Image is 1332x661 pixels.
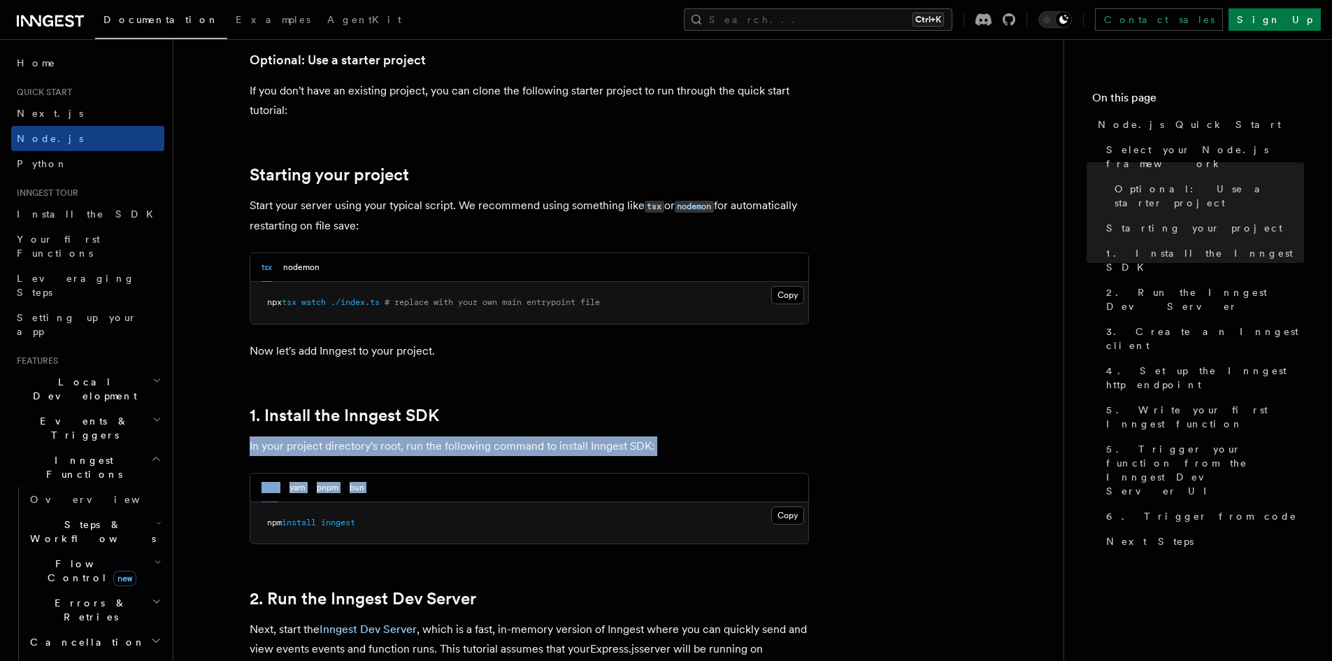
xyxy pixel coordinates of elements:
span: Flow Control [24,557,154,585]
button: Cancellation [24,630,164,655]
button: tsx [262,253,272,282]
button: Copy [771,506,804,525]
a: tsx [645,199,664,212]
span: Python [17,158,68,169]
span: # replace with your own main entrypoint file [385,297,600,307]
span: Leveraging Steps [17,273,135,298]
span: install [282,518,316,527]
button: yarn [289,474,306,502]
span: Next.js [17,108,83,119]
a: Python [11,151,164,176]
span: Starting your project [1106,221,1282,235]
a: 6. Trigger from code [1101,504,1304,529]
span: 5. Trigger your function from the Inngest Dev Server UI [1106,442,1304,498]
span: Documentation [103,14,219,25]
code: tsx [645,201,664,213]
span: Your first Functions [17,234,100,259]
a: Home [11,50,164,76]
span: Optional: Use a starter project [1115,182,1304,210]
code: nodemon [675,201,714,213]
span: npm [267,518,282,527]
button: Inngest Functions [11,448,164,487]
a: Overview [24,487,164,512]
span: Examples [236,14,310,25]
button: Steps & Workflows [24,512,164,551]
span: Steps & Workflows [24,518,156,546]
span: 5. Write your first Inngest function [1106,403,1304,431]
kbd: Ctrl+K [912,13,944,27]
button: pnpm [317,474,338,502]
button: bun [350,474,364,502]
a: Optional: Use a starter project [250,50,426,70]
a: 3. Create an Inngest client [1101,319,1304,358]
button: Flow Controlnew [24,551,164,590]
a: 1. Install the Inngest SDK [1101,241,1304,280]
a: 5. Trigger your function from the Inngest Dev Server UI [1101,436,1304,504]
span: 1. Install the Inngest SDK [1106,246,1304,274]
span: 3. Create an Inngest client [1106,325,1304,353]
a: 5. Write your first Inngest function [1101,397,1304,436]
span: Install the SDK [17,208,162,220]
button: Copy [771,286,804,304]
span: Local Development [11,375,152,403]
button: Events & Triggers [11,408,164,448]
span: Features [11,355,58,367]
p: Start your server using your typical script. We recommend using something like or for automatical... [250,196,809,236]
span: new [113,571,136,586]
h4: On this page [1092,90,1304,112]
span: Errors & Retries [24,596,152,624]
a: Sign Up [1229,8,1321,31]
a: Next Steps [1101,529,1304,554]
span: Inngest Functions [11,453,151,481]
span: inngest [321,518,355,527]
button: Local Development [11,369,164,408]
p: Now let's add Inngest to your project. [250,341,809,361]
span: tsx [282,297,296,307]
span: npx [267,297,282,307]
span: Node.js Quick Start [1098,118,1281,132]
a: Next.js [11,101,164,126]
button: nodemon [283,253,320,282]
span: Quick start [11,87,72,98]
a: Leveraging Steps [11,266,164,305]
span: 6. Trigger from code [1106,509,1297,523]
button: Toggle dark mode [1038,11,1072,28]
span: watch [301,297,326,307]
a: 2. Run the Inngest Dev Server [1101,280,1304,319]
a: Contact sales [1095,8,1223,31]
a: Examples [227,4,319,38]
p: If you don't have an existing project, you can clone the following starter project to run through... [250,81,809,120]
a: 1. Install the Inngest SDK [250,406,439,425]
a: Starting your project [1101,215,1304,241]
span: Select your Node.js framework [1106,143,1304,171]
a: Your first Functions [11,227,164,266]
a: Inngest Dev Server [320,623,417,636]
span: 2. Run the Inngest Dev Server [1106,285,1304,313]
a: Starting your project [250,165,409,185]
span: Overview [30,494,174,505]
a: nodemon [675,199,714,212]
a: Node.js Quick Start [1092,112,1304,137]
p: In your project directory's root, run the following command to install Inngest SDK: [250,436,809,456]
span: ./index.ts [331,297,380,307]
a: Install the SDK [11,201,164,227]
span: 4. Set up the Inngest http endpoint [1106,364,1304,392]
span: Node.js [17,133,83,144]
span: Cancellation [24,635,145,649]
a: Documentation [95,4,227,39]
a: Setting up your app [11,305,164,344]
a: AgentKit [319,4,410,38]
a: Select your Node.js framework [1101,137,1304,176]
a: 2. Run the Inngest Dev Server [250,589,476,609]
span: AgentKit [327,14,401,25]
button: Search...Ctrl+K [684,8,952,31]
button: Errors & Retries [24,590,164,630]
a: 4. Set up the Inngest http endpoint [1101,358,1304,397]
span: Events & Triggers [11,414,152,442]
span: Home [17,56,56,70]
button: npm [262,474,278,502]
span: Inngest tour [11,187,78,199]
span: Setting up your app [17,312,137,337]
a: Optional: Use a starter project [1109,176,1304,215]
span: Next Steps [1106,534,1194,548]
